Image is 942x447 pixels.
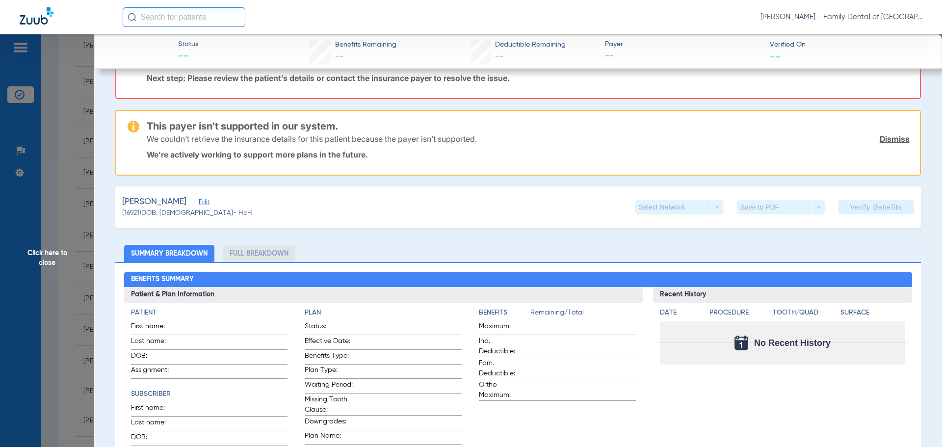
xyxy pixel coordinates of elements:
span: No Recent History [754,338,831,348]
span: Last name: [131,418,179,431]
h4: Plan [305,308,462,318]
h4: Procedure [709,308,769,318]
span: -- [605,50,761,62]
span: Effective Date: [305,336,353,349]
span: Missing Tooth Clause: [305,394,353,415]
input: Search for patients [123,7,245,27]
span: Payer [605,39,761,50]
h4: Tooth/Quad [773,308,837,318]
span: Plan Type: [305,365,353,378]
span: Edit [199,199,208,208]
span: Last name: [131,336,179,349]
h4: Patient [131,308,288,318]
app-breakdown-title: Procedure [709,308,769,321]
li: Full Breakdown [223,245,295,262]
span: Assignment: [131,365,179,378]
span: -- [178,50,198,64]
h3: Patient & Plan Information [124,287,643,303]
p: We couldn’t retrieve the insurance details for this patient because the payer isn’t supported. [147,134,477,144]
h2: Benefits Summary [124,272,913,288]
span: Ind. Deductible: [479,336,527,357]
h4: Date [660,308,701,318]
span: Fam. Deductible: [479,358,527,379]
h4: Surface [840,308,905,318]
span: -- [770,51,781,61]
span: Verified On [770,40,926,50]
li: Summary Breakdown [124,245,214,262]
span: Downgrades: [305,417,353,430]
span: DOB: [131,432,179,446]
span: (16921) DOB: [DEMOGRAPHIC_DATA] - HoH [122,208,252,218]
span: First name: [131,403,179,416]
span: -- [495,52,504,61]
img: warning-icon [128,121,139,132]
img: Calendar [734,336,748,350]
span: Waiting Period: [305,380,353,393]
span: Plan Name: [305,431,353,444]
span: Benefits Remaining [335,40,396,50]
h3: This payer isn’t supported in our system. [147,121,910,131]
img: Search Icon [128,13,136,22]
span: Remaining/Total [530,308,636,321]
span: First name: [131,321,179,335]
span: -- [335,52,344,61]
span: Deductible Remaining [495,40,566,50]
app-breakdown-title: Surface [840,308,905,321]
span: Benefits Type: [305,351,353,364]
img: Zuub Logo [20,7,53,25]
p: Next step: Please review the patient’s details or contact the insurance payer to resolve the issue. [147,73,910,83]
app-breakdown-title: Date [660,308,701,321]
h4: Benefits [479,308,530,318]
app-breakdown-title: Benefits [479,308,530,321]
span: Status [178,39,198,50]
span: DOB: [131,351,179,364]
span: Status: [305,321,353,335]
span: [PERSON_NAME] [122,196,186,208]
span: [PERSON_NAME] - Family Dental of [GEOGRAPHIC_DATA] [760,12,922,22]
app-breakdown-title: Tooth/Quad [773,308,837,321]
h4: Subscriber [131,389,288,399]
p: We’re actively working to support more plans in the future. [147,150,910,159]
h3: Recent History [653,287,913,303]
span: Ortho Maximum: [479,380,527,400]
span: Maximum: [479,321,527,335]
a: Dismiss [880,134,910,144]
